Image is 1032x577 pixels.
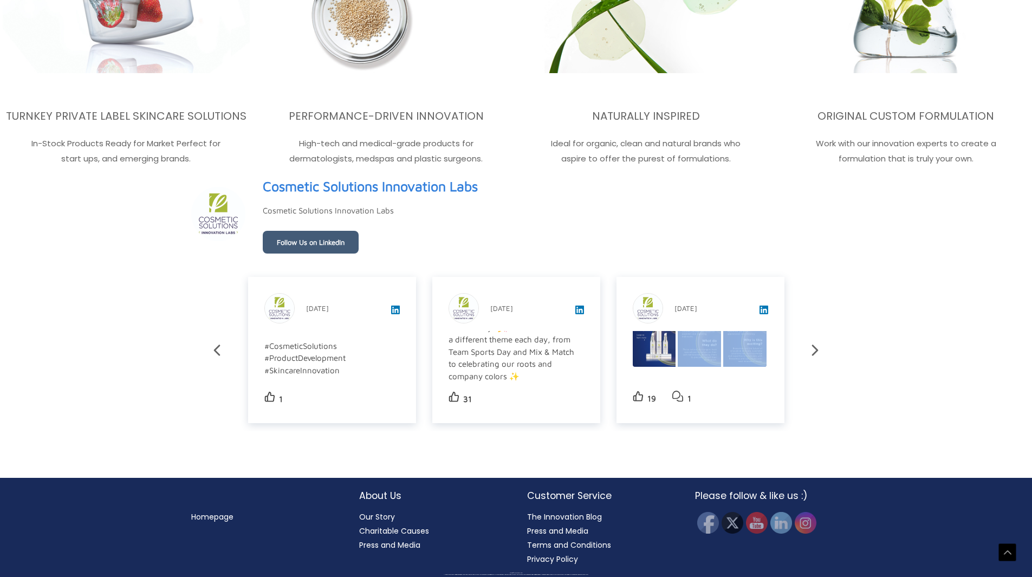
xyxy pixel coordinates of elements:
[265,294,294,323] img: sk-post-userpic
[359,526,429,536] a: Charitable Causes
[490,302,513,315] p: [DATE]
[782,109,1029,123] h3: ORIGINAL CUSTOM FORMULATION
[647,391,656,406] p: 19
[191,187,245,241] img: sk-header-picture
[359,510,505,552] nav: About Us
[678,311,721,367] img: demo
[263,136,510,166] p: High-tech and medical-grade products for dermatologists, medspas and plastic surgeons.
[697,512,719,534] img: Facebook
[633,294,663,323] img: sk-post-userpic
[359,511,395,522] a: Our Story
[760,307,768,316] a: View post on LinkedIn
[575,307,584,316] a: View post on LinkedIn
[359,489,505,503] h2: About Us
[527,554,578,565] a: Privacy Policy
[263,231,359,254] a: Follow Us on LinkedIn
[449,294,478,323] img: sk-post-userpic
[391,307,400,316] a: View post on LinkedIn
[523,109,770,123] h3: NATURALLY INSPIRED
[632,311,676,367] img: demo
[527,511,602,522] a: The Innovation Blog
[527,540,611,550] a: Terms and Conditions
[191,510,337,524] nav: Menu
[279,392,283,407] p: 1
[527,489,673,503] h2: Customer Service
[674,302,697,315] p: [DATE]
[463,392,472,407] p: 31
[306,302,329,315] p: [DATE]
[263,174,478,199] a: View page on LinkedIn
[527,526,588,536] a: Press and Media
[782,136,1029,166] p: Work with our innovation experts to create a formulation that is truly your own.
[695,489,841,503] h2: Please follow & like us :)
[3,109,250,123] h3: TURNKEY PRIVATE LABEL SKINCARE SOLUTIONS
[3,136,250,166] p: In-Stock Products Ready for Market Perfect for start ups, and emerging brands.
[723,311,767,367] img: demo
[19,574,1013,575] div: All material on this Website, including design, text, images, logos and sounds, are owned by Cosm...
[687,391,691,406] p: 1
[191,511,233,522] a: Homepage
[263,109,510,123] h3: PERFORMANCE-DRIVEN INNOVATION
[359,540,420,550] a: Press and Media
[527,510,673,566] nav: Customer Service
[722,512,743,534] img: Twitter
[19,573,1013,574] div: Copyright © 2025
[523,136,770,166] p: Ideal for organic, clean and natural brands who aspire to offer the purest of formulations.
[263,203,394,218] p: Cosmetic Solutions Innovation Labs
